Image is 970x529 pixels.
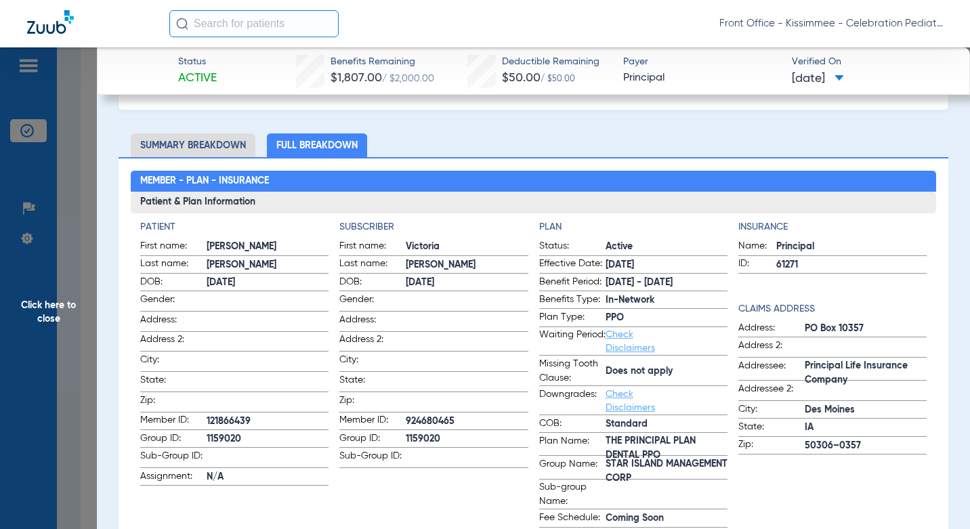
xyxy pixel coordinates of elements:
[169,10,339,37] input: Search for patients
[207,470,329,484] span: N/A
[539,417,606,433] span: COB:
[339,431,406,448] span: Group ID:
[738,257,776,273] span: ID:
[339,394,406,412] span: Zip:
[539,310,606,326] span: Plan Type:
[339,353,406,371] span: City:
[140,220,329,234] h4: Patient
[776,258,927,272] span: 61271
[207,432,329,446] span: 1159020
[339,333,406,351] span: Address 2:
[406,240,528,254] span: Victoria
[140,313,207,331] span: Address:
[207,240,329,254] span: [PERSON_NAME]
[406,258,528,272] span: [PERSON_NAME]
[176,18,188,30] img: Search Icon
[339,275,406,291] span: DOB:
[539,328,606,355] span: Waiting Period:
[539,434,606,456] span: Plan Name:
[502,55,599,69] span: Deductible Remaining
[140,373,207,392] span: State:
[738,239,776,255] span: Name:
[738,220,927,234] app-breakdown-title: Insurance
[406,415,528,429] span: 924680465
[805,421,927,435] span: IA
[502,72,541,84] span: $50.00
[339,373,406,392] span: State:
[178,70,217,87] span: Active
[339,449,406,467] span: Sub-Group ID:
[140,333,207,351] span: Address 2:
[131,192,936,213] h3: Patient & Plan Information
[606,240,727,254] span: Active
[606,293,727,308] span: In-Network
[140,469,207,486] span: Assignment:
[406,432,528,446] span: 1159020
[207,258,329,272] span: [PERSON_NAME]
[606,258,727,272] span: [DATE]
[606,330,655,353] a: Check Disclaimers
[539,457,606,479] span: Group Name:
[738,339,805,357] span: Address 2:
[140,431,207,448] span: Group ID:
[339,313,406,331] span: Address:
[805,403,927,417] span: Des Moines
[606,364,727,379] span: Does not apply
[606,311,727,325] span: PPO
[606,465,727,479] span: STAR ISLAND MANAGEMENT CORP
[131,171,936,192] h2: Member - Plan - Insurance
[539,275,606,291] span: Benefit Period:
[738,302,927,316] h4: Claims Address
[140,257,207,273] span: Last name:
[539,257,606,273] span: Effective Date:
[331,55,434,69] span: Benefits Remaining
[606,417,727,431] span: Standard
[382,74,434,83] span: / $2,000.00
[339,293,406,311] span: Gender:
[738,402,805,419] span: City:
[623,70,780,87] span: Principal
[539,511,606,527] span: Fee Schedule:
[140,394,207,412] span: Zip:
[805,439,927,453] span: 50306–0357
[539,480,606,509] span: Sub-group Name:
[606,389,655,412] a: Check Disclaimers
[738,382,805,400] span: Addressee 2:
[719,17,943,30] span: Front Office - Kissimmee - Celebration Pediatric Dentistry
[140,413,207,429] span: Member ID:
[27,10,74,34] img: Zuub Logo
[792,70,844,87] span: [DATE]
[331,72,382,84] span: $1,807.00
[339,239,406,255] span: First name:
[738,438,805,454] span: Zip:
[623,55,780,69] span: Payer
[902,464,970,529] iframe: Chat Widget
[606,276,727,290] span: [DATE] - [DATE]
[805,366,927,380] span: Principal Life Insurance Company
[606,441,727,455] span: THE PRINCIPAL PLAN DENTAL PPO
[541,75,575,83] span: / $50.00
[539,387,606,415] span: Downgrades:
[792,55,948,69] span: Verified On
[606,511,727,526] span: Coming Soon
[339,220,528,234] h4: Subscriber
[776,240,927,254] span: Principal
[140,239,207,255] span: First name:
[539,239,606,255] span: Status:
[539,357,606,385] span: Missing Tooth Clause:
[406,276,528,290] span: [DATE]
[140,293,207,311] span: Gender:
[339,257,406,273] span: Last name:
[140,275,207,291] span: DOB:
[178,55,217,69] span: Status
[267,133,367,157] li: Full Breakdown
[539,220,727,234] h4: Plan
[131,133,255,157] li: Summary Breakdown
[339,413,406,429] span: Member ID:
[539,293,606,309] span: Benefits Type:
